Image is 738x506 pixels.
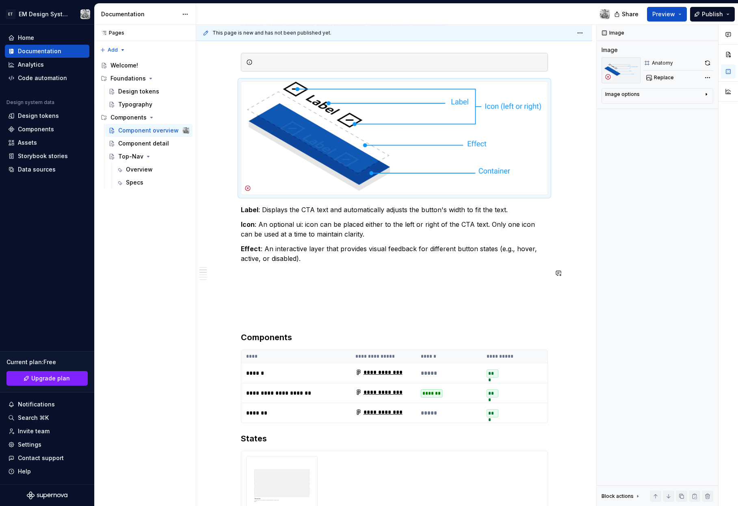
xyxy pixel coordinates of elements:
[241,433,548,444] h3: States
[19,10,71,18] div: EM Design System Trial
[118,152,143,161] div: Top-Nav
[126,165,153,174] div: Overview
[2,5,93,23] button: ETEM Design System TrialAlex
[5,58,89,71] a: Analytics
[118,100,152,109] div: Typography
[183,127,189,134] img: Alex
[18,467,31,476] div: Help
[241,219,548,239] p: : An optional ui: icon can be placed either to the left or right of the CTA text. Only one icon c...
[18,454,64,462] div: Contact support
[18,152,68,160] div: Storybook stories
[97,111,193,124] div: Components
[97,44,128,56] button: Add
[27,491,67,499] svg: Supernova Logo
[118,87,159,96] div: Design tokens
[118,139,169,148] div: Component detail
[5,45,89,58] a: Documentation
[18,400,55,408] div: Notifications
[702,10,723,18] span: Publish
[113,163,193,176] a: Overview
[5,411,89,424] button: Search ⌘K
[80,9,90,19] img: Alex
[605,91,640,98] div: Image options
[6,9,15,19] div: ET
[105,124,193,137] a: Component overviewAlex
[654,74,674,81] span: Replace
[97,59,193,72] a: Welcome!
[97,72,193,85] div: Foundations
[108,47,118,53] span: Add
[5,31,89,44] a: Home
[105,98,193,111] a: Typography
[5,109,89,122] a: Design tokens
[31,374,70,382] span: Upgrade plan
[5,452,89,465] button: Contact support
[110,61,138,69] div: Welcome!
[241,244,548,263] p: : An interactive layer that provides visual feedback for different button states (e.g., hover, ac...
[18,125,54,133] div: Components
[602,46,618,54] div: Image
[113,176,193,189] a: Specs
[5,465,89,478] button: Help
[101,10,178,18] div: Documentation
[241,220,255,228] strong: Icon
[6,99,54,106] div: Design system data
[212,30,331,36] span: This page is new and has not been published yet.
[600,9,610,19] img: Alex
[18,61,44,69] div: Analytics
[602,491,641,502] div: Block actions
[5,72,89,85] a: Code automation
[18,427,50,435] div: Invite team
[241,332,548,343] h3: Components
[5,398,89,411] button: Notifications
[105,85,193,98] a: Design tokens
[97,59,193,189] div: Page tree
[5,136,89,149] a: Assets
[18,139,37,147] div: Assets
[622,10,638,18] span: Share
[644,72,677,83] button: Replace
[18,112,59,120] div: Design tokens
[652,60,673,66] div: Anatomy
[605,91,710,101] button: Image options
[5,150,89,163] a: Storybook stories
[647,7,687,22] button: Preview
[5,163,89,176] a: Data sources
[652,10,675,18] span: Preview
[18,34,34,42] div: Home
[5,425,89,438] a: Invite team
[6,358,88,366] div: Current plan : Free
[105,150,193,163] a: Top-Nav
[241,245,261,253] strong: Effect
[110,74,146,83] div: Foundations
[5,438,89,451] a: Settings
[602,57,641,83] img: d5c6ed55-4ded-4d4d-a1d7-4ffb859cfe26.png
[18,74,67,82] div: Code automation
[110,113,147,122] div: Components
[241,82,548,195] img: d5c6ed55-4ded-4d4d-a1d7-4ffb859cfe26.png
[18,165,56,174] div: Data sources
[5,123,89,136] a: Components
[18,414,49,422] div: Search ⌘K
[97,30,124,36] div: Pages
[6,371,88,386] a: Upgrade plan
[126,178,143,187] div: Specs
[18,47,61,55] div: Documentation
[610,7,644,22] button: Share
[105,137,193,150] a: Component detail
[602,493,634,499] div: Block actions
[690,7,735,22] button: Publish
[241,205,548,215] p: : Displays the CTA text and automatically adjusts the button's width to fit the text.
[241,206,258,214] strong: Label
[118,126,179,135] div: Component overview
[18,441,41,449] div: Settings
